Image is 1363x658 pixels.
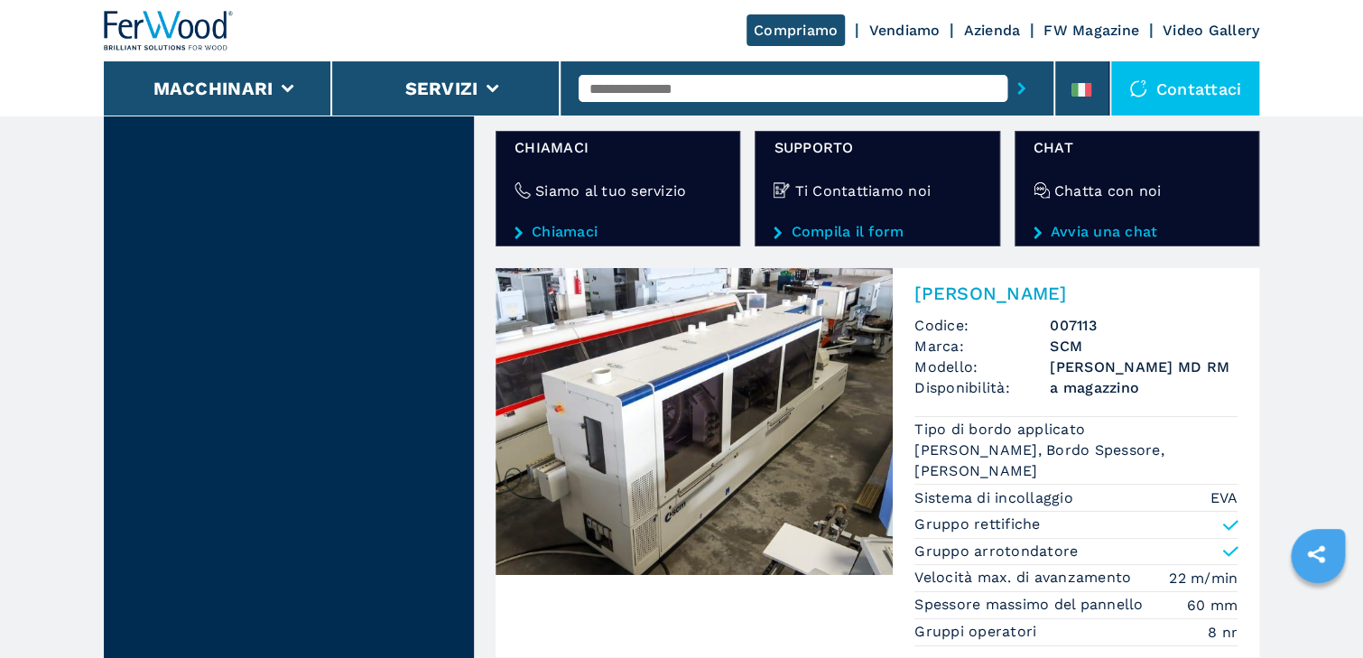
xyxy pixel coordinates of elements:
img: Siamo al tuo servizio [515,182,531,199]
a: Bordatrice Singola SCM STEFANI MD RM[PERSON_NAME]Codice:007113Marca:SCMModello:[PERSON_NAME] MD R... [496,268,1259,657]
img: Chatta con noi [1034,182,1050,199]
img: Contattaci [1129,79,1147,97]
span: Disponibilità: [914,377,1050,398]
button: submit-button [1007,68,1035,109]
button: Macchinari [153,78,274,99]
p: Gruppi operatori [914,622,1041,642]
h3: SCM [1050,336,1238,357]
img: Ti Contattiamo noi [774,182,790,199]
em: 8 nr [1208,622,1238,643]
div: Contattaci [1111,61,1260,116]
a: Compila il form [774,224,980,240]
a: FW Magazine [1043,22,1139,39]
span: Codice: [914,315,1050,336]
iframe: Chat [1286,577,1349,644]
a: Chiamaci [515,224,721,240]
p: Tipo di bordo applicato [914,420,1089,440]
h3: [PERSON_NAME] MD RM [1050,357,1238,377]
a: Compriamo [746,14,845,46]
em: 60 mm [1187,595,1238,616]
a: Avvia una chat [1034,224,1240,240]
em: EVA [1210,487,1238,508]
span: Chiamaci [515,137,721,158]
span: Marca: [914,336,1050,357]
a: sharethis [1293,532,1339,577]
img: Bordatrice Singola SCM STEFANI MD RM [496,268,893,575]
a: Vendiamo [868,22,940,39]
p: Gruppo arrotondatore [914,542,1078,561]
span: a magazzino [1050,377,1238,398]
a: Video Gallery [1163,22,1259,39]
span: chat [1034,137,1240,158]
h4: Chatta con noi [1054,181,1162,201]
p: Gruppo rettifiche [914,514,1040,534]
img: Ferwood [104,11,234,51]
em: 22 m/min [1169,568,1238,588]
p: Sistema di incollaggio [914,488,1078,508]
button: Servizi [404,78,478,99]
span: Modello: [914,357,1050,377]
h3: 007113 [1050,315,1238,336]
span: Supporto [774,137,980,158]
p: Spessore massimo del pannello [914,595,1148,615]
p: Velocità max. di avanzamento [914,568,1136,588]
h4: Siamo al tuo servizio [535,181,686,201]
a: Azienda [963,22,1020,39]
h4: Ti Contattiamo noi [794,181,931,201]
em: [PERSON_NAME], Bordo Spessore, [PERSON_NAME] [914,440,1238,481]
h2: [PERSON_NAME] [914,283,1238,304]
